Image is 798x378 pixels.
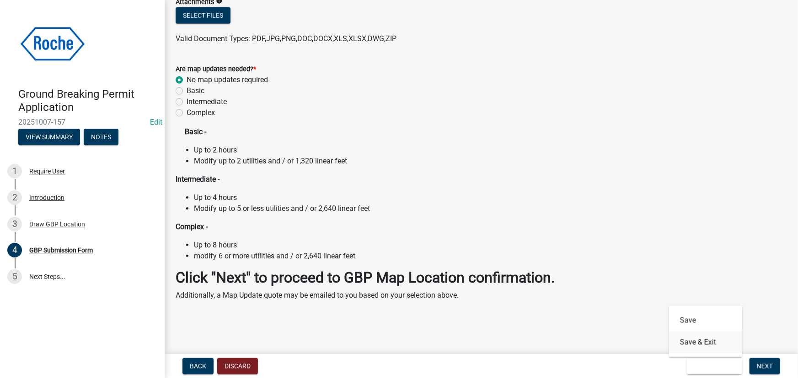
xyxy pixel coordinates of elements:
button: Next [750,358,780,374]
span: 20251007-157 [18,118,146,126]
label: Complex [187,107,215,118]
span: Valid Document Types: PDF,JPG,PNG,DOC,DOCX,XLS,XLSX,DWG,ZIP [176,34,396,43]
label: Basic [187,85,204,96]
a: Edit [150,118,162,126]
div: GBP Submission Form [29,247,93,253]
div: Require User [29,168,65,174]
wm-modal-confirm: Summary [18,134,80,141]
button: Notes [84,129,118,145]
button: Save [669,310,742,331]
span: Back [190,362,206,370]
li: Up to 2 hours [194,145,787,156]
button: View Summary [18,129,80,145]
div: 1 [7,164,22,178]
wm-modal-confirm: Notes [84,134,118,141]
div: 2 [7,190,22,205]
button: Save & Exit [687,358,742,374]
div: 4 [7,243,22,257]
div: Save & Exit [669,306,742,357]
label: Intermediate [187,96,227,107]
div: 3 [7,217,22,231]
wm-modal-confirm: Edit Application Number [150,118,162,126]
div: Draw GBP Location [29,221,85,227]
span: Next [757,362,773,370]
button: Back [182,358,214,374]
span: Save & Exit [694,362,729,370]
h4: Ground Breaking Permit Application [18,88,157,114]
li: Modify up to 5 or less utilities and / or 2,640 linear feet [194,203,787,214]
button: Select files [176,7,230,24]
strong: Complex - [176,222,208,231]
button: Discard [217,358,258,374]
li: Up to 4 hours [194,192,787,203]
strong: Click "Next" to proceed to GBP Map Location confirmation. [176,269,555,286]
button: Save & Exit [669,331,742,353]
strong: Basic - [185,127,206,136]
li: Modify up to 2 utilities and / or 1,320 linear feet [194,156,787,167]
div: Introduction [29,194,64,201]
img: Roche [18,10,87,78]
div: 5 [7,269,22,284]
p: Additionally, a Map Update quote may be emailed to you based on your selection above. [176,290,787,301]
strong: Intermediate - [176,175,220,184]
label: Are map updates needed? [176,66,256,73]
li: Up to 8 hours [194,240,787,251]
label: No map updates required [187,74,268,85]
li: modify 6 or more utilities and / or 2,640 linear feet [194,251,787,262]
